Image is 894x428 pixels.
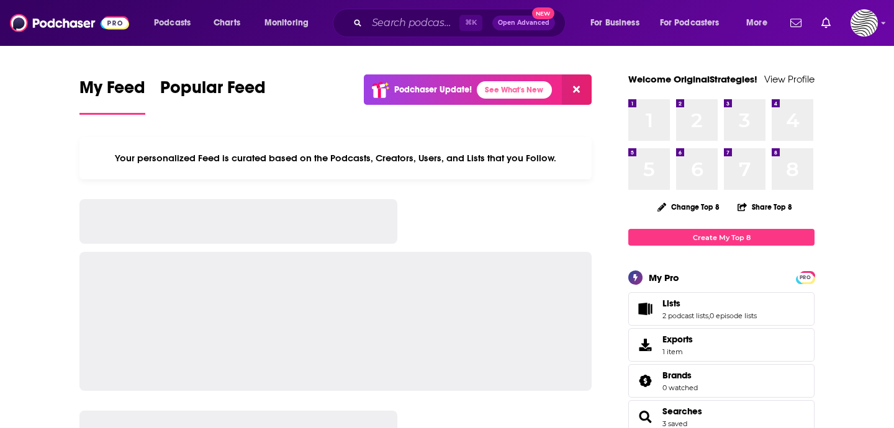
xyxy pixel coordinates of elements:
[662,298,757,309] a: Lists
[652,13,738,33] button: open menu
[798,273,813,282] span: PRO
[10,11,129,35] img: Podchaser - Follow, Share and Rate Podcasts
[662,370,698,381] a: Brands
[160,77,266,105] span: Popular Feed
[816,12,836,33] a: Show notifications dropdown
[662,370,692,381] span: Brands
[628,328,815,362] a: Exports
[798,272,813,282] a: PRO
[764,73,815,85] a: View Profile
[367,13,459,33] input: Search podcasts, credits, & more...
[628,229,815,246] a: Create My Top 8
[662,334,693,345] span: Exports
[662,406,702,417] a: Searches
[633,336,657,354] span: Exports
[649,272,679,283] div: My Pro
[582,13,655,33] button: open menu
[154,14,191,32] span: Podcasts
[79,77,145,105] span: My Feed
[737,195,793,219] button: Share Top 8
[345,9,577,37] div: Search podcasts, credits, & more...
[459,15,482,31] span: ⌘ K
[710,311,757,320] a: 0 episode lists
[492,16,555,30] button: Open AdvancedNew
[628,364,815,398] span: Brands
[633,408,657,426] a: Searches
[477,81,552,99] a: See What's New
[851,9,878,37] span: Logged in as OriginalStrategies
[214,14,240,32] span: Charts
[532,7,554,19] span: New
[628,292,815,326] span: Lists
[785,12,806,33] a: Show notifications dropdown
[394,84,472,95] p: Podchaser Update!
[633,300,657,318] a: Lists
[498,20,549,26] span: Open Advanced
[650,199,727,215] button: Change Top 8
[851,9,878,37] button: Show profile menu
[264,14,309,32] span: Monitoring
[256,13,325,33] button: open menu
[746,14,767,32] span: More
[160,77,266,115] a: Popular Feed
[590,14,639,32] span: For Business
[708,311,710,320] span: ,
[662,347,693,356] span: 1 item
[662,419,687,428] a: 3 saved
[738,13,783,33] button: open menu
[662,298,680,309] span: Lists
[633,372,657,390] a: Brands
[205,13,248,33] a: Charts
[628,73,757,85] a: Welcome OriginalStrategies!
[851,9,878,37] img: User Profile
[660,14,720,32] span: For Podcasters
[79,137,592,179] div: Your personalized Feed is curated based on the Podcasts, Creators, Users, and Lists that you Follow.
[662,311,708,320] a: 2 podcast lists
[145,13,207,33] button: open menu
[79,77,145,115] a: My Feed
[662,383,698,392] a: 0 watched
